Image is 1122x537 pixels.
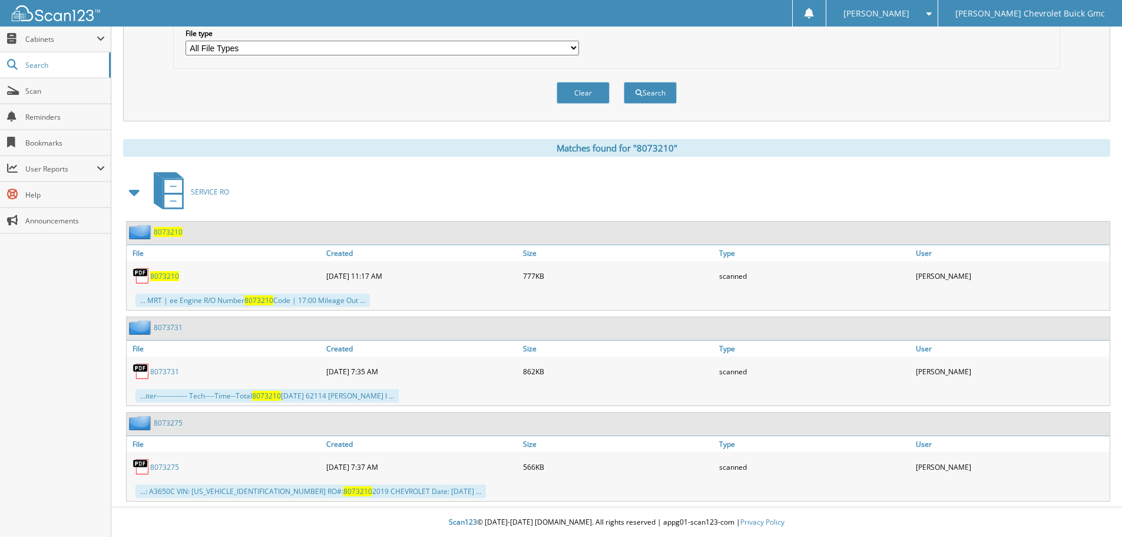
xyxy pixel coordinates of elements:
button: Clear [557,82,610,104]
img: scan123-logo-white.svg [12,5,100,21]
div: 862KB [520,360,717,383]
span: Reminders [25,112,105,122]
a: 8073731 [154,322,183,332]
a: Type [716,436,913,452]
a: 8073731 [150,367,179,377]
span: 8073210 [252,391,281,401]
a: Created [323,436,520,452]
div: 777KB [520,264,717,288]
span: 8073210 [343,486,372,496]
span: Cabinets [25,34,97,44]
a: 8073275 [150,462,179,472]
a: 8073210 [150,271,179,281]
div: scanned [716,360,913,383]
div: [DATE] 7:35 AM [323,360,520,383]
a: Size [520,341,717,357]
div: 566KB [520,455,717,479]
a: Type [716,341,913,357]
div: ... MRT | ee Engine R/O Number Code | 17:00 Mileage Out ... [135,294,370,307]
div: [PERSON_NAME] [913,455,1110,479]
label: File type [186,28,579,38]
a: File [127,341,323,357]
a: Size [520,245,717,261]
span: 8073210 [244,295,273,305]
a: Type [716,245,913,261]
img: folder2.png [129,416,154,430]
a: SERVICE RO [147,169,229,215]
span: Scan [25,86,105,96]
div: [DATE] 11:17 AM [323,264,520,288]
a: User [913,245,1110,261]
a: Size [520,436,717,452]
img: folder2.png [129,320,154,335]
button: Search [624,82,677,104]
span: Search [25,60,103,70]
span: Bookmarks [25,138,105,148]
div: © [DATE]-[DATE] [DOMAIN_NAME]. All rights reserved | appg01-scan123-com | [111,508,1122,537]
div: scanned [716,264,913,288]
span: Scan123 [449,517,477,527]
span: [PERSON_NAME] Chevrolet Buick Gmc [955,10,1105,17]
div: scanned [716,455,913,479]
a: 8073210 [154,227,183,237]
img: PDF.png [133,363,150,380]
div: ...iter------------- Tech----Time--Total [DATE] 62114 [PERSON_NAME] I ... [135,389,399,403]
a: Created [323,341,520,357]
a: User [913,341,1110,357]
img: folder2.png [129,225,154,239]
a: Created [323,245,520,261]
span: Help [25,190,105,200]
img: PDF.png [133,267,150,285]
span: [PERSON_NAME] [843,10,909,17]
div: ...: A3650C VIN: [US_VEHICLE_IDENTIFICATION_NUMBER] RO#: 2019 CHEVROLET Date: [DATE] ... [135,485,486,498]
span: Announcements [25,216,105,226]
a: 8073275 [154,418,183,428]
div: [PERSON_NAME] [913,264,1110,288]
a: Privacy Policy [740,517,785,527]
a: User [913,436,1110,452]
span: User Reports [25,164,97,174]
div: [DATE] 7:37 AM [323,455,520,479]
div: Matches found for "8073210" [123,139,1110,157]
img: PDF.png [133,458,150,476]
a: File [127,245,323,261]
a: File [127,436,323,452]
span: SERVICE RO [191,187,229,197]
div: [PERSON_NAME] [913,360,1110,383]
iframe: Chat Widget [1063,480,1122,537]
